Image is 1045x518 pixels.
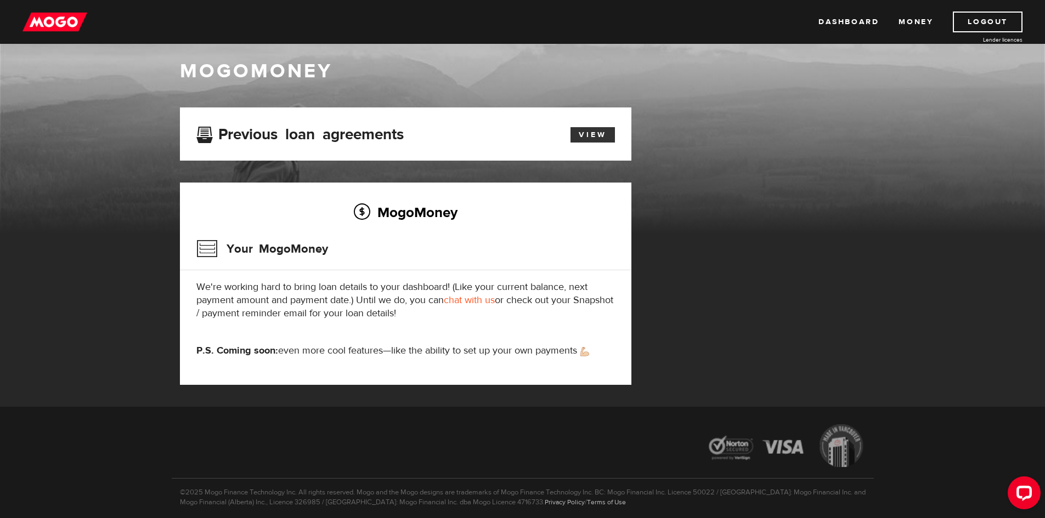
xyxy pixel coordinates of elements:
p: We're working hard to bring loan details to your dashboard! (Like your current balance, next paym... [196,281,615,320]
h2: MogoMoney [196,201,615,224]
h1: MogoMoney [180,60,866,83]
a: Lender licences [940,36,1023,44]
a: chat with us [444,294,495,306]
a: Logout [953,12,1023,32]
a: Privacy Policy [545,498,585,506]
strong: P.S. Coming soon: [196,344,278,357]
p: ©2025 Mogo Finance Technology Inc. All rights reserved. Mogo and the Mogo designs are trademarks ... [172,478,874,507]
img: mogo_logo-11ee424be714fa7cbb0f0f49df9e16ec.png [22,12,87,32]
img: legal-icons-92a2ffecb4d32d839781d1b4e4802d7b.png [698,416,874,478]
a: View [570,127,615,143]
a: Money [899,12,933,32]
a: Terms of Use [587,498,626,506]
img: strong arm emoji [580,347,589,356]
a: Dashboard [818,12,879,32]
p: even more cool features—like the ability to set up your own payments [196,344,615,357]
h3: Previous loan agreements [196,126,404,140]
iframe: LiveChat chat widget [999,472,1045,518]
h3: Your MogoMoney [196,235,328,263]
